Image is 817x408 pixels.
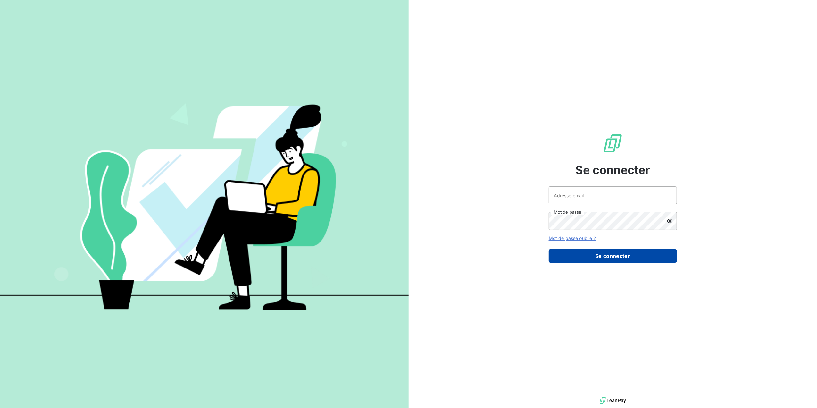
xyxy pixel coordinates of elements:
[549,186,677,204] input: placeholder
[549,235,596,241] a: Mot de passe oublié ?
[600,396,626,405] img: logo
[603,133,623,154] img: Logo LeanPay
[549,249,677,263] button: Se connecter
[575,161,650,179] span: Se connecter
